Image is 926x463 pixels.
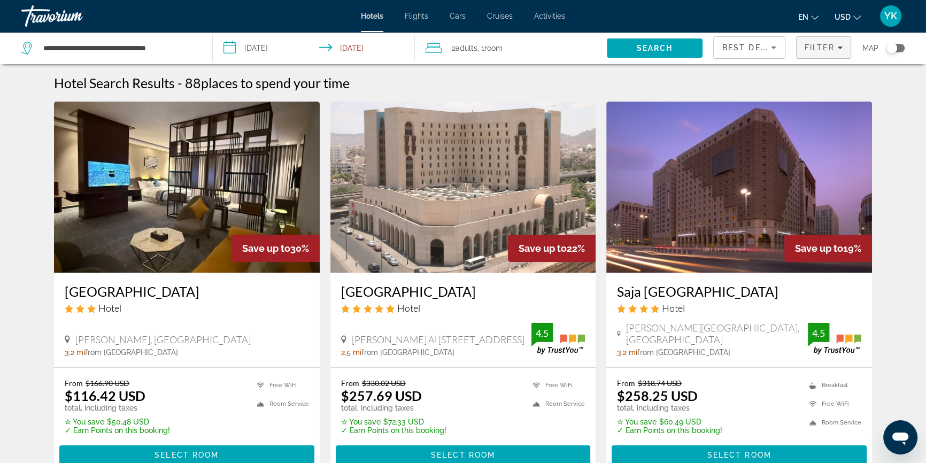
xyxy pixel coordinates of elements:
[617,418,722,426] p: $60.49 USD
[341,388,422,404] ins: $257.69 USD
[455,44,477,52] span: Adults
[431,451,495,459] span: Select Room
[185,75,350,91] h2: 88
[606,102,872,273] img: Saja Al Madinah Hotel
[617,302,861,314] div: 4 star Hotel
[251,397,309,411] li: Room Service
[341,379,359,388] span: From
[450,12,466,20] a: Cars
[85,348,178,357] span: from [GEOGRAPHIC_DATA]
[796,36,852,59] button: Filters
[361,348,454,357] span: from [GEOGRAPHIC_DATA]
[808,323,861,354] img: TrustYou guest rating badge
[65,388,145,404] ins: $116.42 USD
[722,43,778,52] span: Best Deals
[251,379,309,392] li: Free WiFi
[362,379,406,388] del: $330.02 USD
[607,38,703,58] button: Search
[352,334,524,345] span: [PERSON_NAME] Al [STREET_ADDRESS]
[65,283,309,299] a: [GEOGRAPHIC_DATA]
[612,447,867,459] a: Select Room
[534,12,565,20] span: Activities
[54,102,320,273] img: Tamanina Hotel
[636,44,673,52] span: Search
[508,235,596,262] div: 22%
[804,379,861,392] li: Breakfast
[804,416,861,429] li: Room Service
[662,302,685,314] span: Hotel
[617,283,861,299] a: Saja [GEOGRAPHIC_DATA]
[59,447,314,459] a: Select Room
[637,348,730,357] span: from [GEOGRAPHIC_DATA]
[42,40,196,56] input: Search hotel destination
[805,43,835,52] span: Filter
[397,302,420,314] span: Hotel
[835,13,851,21] span: USD
[617,388,698,404] ins: $258.25 USD
[808,327,829,339] div: 4.5
[75,334,251,345] span: [PERSON_NAME], [GEOGRAPHIC_DATA]
[213,32,415,64] button: Select check in and out date
[201,75,350,91] span: places to spend your time
[341,418,446,426] p: $72.33 USD
[361,12,383,20] a: Hotels
[519,243,567,254] span: Save up to
[638,379,682,388] del: $318.74 USD
[341,348,361,357] span: 2.5 mi
[798,9,819,25] button: Change language
[707,451,771,459] span: Select Room
[795,243,843,254] span: Save up to
[242,243,290,254] span: Save up to
[617,379,635,388] span: From
[617,348,637,357] span: 3.2 mi
[527,397,585,411] li: Room Service
[527,379,585,392] li: Free WiFi
[405,12,428,20] a: Flights
[617,426,722,435] p: ✓ Earn Points on this booking!
[835,9,861,25] button: Change currency
[86,379,129,388] del: $166.90 USD
[330,102,596,273] img: New Madinah Hotel
[98,302,121,314] span: Hotel
[65,418,104,426] span: ✮ You save
[884,11,897,21] span: YK
[626,322,808,345] span: [PERSON_NAME][GEOGRAPHIC_DATA], [GEOGRAPHIC_DATA]
[341,302,585,314] div: 5 star Hotel
[21,2,128,30] a: Travorium
[804,397,861,411] li: Free WiFi
[65,426,170,435] p: ✓ Earn Points on this booking!
[341,426,446,435] p: ✓ Earn Points on this booking!
[722,41,776,54] mat-select: Sort by
[451,41,477,56] span: 2
[878,43,905,53] button: Toggle map
[65,348,85,357] span: 3.2 mi
[487,12,513,20] span: Cruises
[617,418,657,426] span: ✮ You save
[883,420,917,454] iframe: Кнопка запуска окна обмена сообщениями
[341,283,585,299] a: [GEOGRAPHIC_DATA]
[341,404,446,412] p: total, including taxes
[65,418,170,426] p: $50.48 USD
[531,323,585,354] img: TrustYou guest rating badge
[798,13,808,21] span: en
[784,235,872,262] div: 19%
[54,75,175,91] h1: Hotel Search Results
[341,418,381,426] span: ✮ You save
[336,447,591,459] a: Select Room
[178,75,182,91] span: -
[65,379,83,388] span: From
[231,235,320,262] div: 30%
[862,41,878,56] span: Map
[415,32,606,64] button: Travelers: 2 adults, 0 children
[531,327,553,339] div: 4.5
[65,302,309,314] div: 3 star Hotel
